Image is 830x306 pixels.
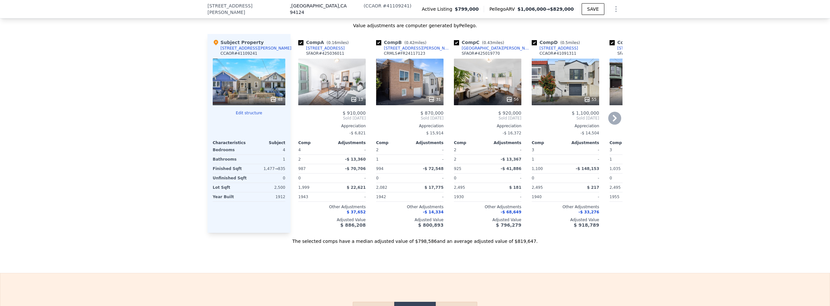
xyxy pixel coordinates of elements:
[532,140,565,145] div: Comp
[298,140,332,145] div: Comp
[424,185,444,190] span: $ 17,775
[333,174,366,183] div: -
[562,40,568,45] span: 0.5
[454,176,456,180] span: 0
[347,210,366,214] span: $ 37,652
[365,3,382,8] span: CCAOR
[324,40,351,45] span: ( miles)
[532,204,599,210] div: Other Adjustments
[610,140,643,145] div: Comp
[213,140,249,145] div: Characteristics
[501,166,521,171] span: -$ 41,886
[207,3,290,16] span: [STREET_ADDRESS][PERSON_NAME]
[489,6,517,12] span: Pellego ARV
[503,131,521,135] span: -$ 16,372
[517,6,546,12] span: $1,006,000
[421,110,444,116] span: $ 870,000
[250,155,285,164] div: 1
[489,192,521,201] div: -
[488,140,521,145] div: Adjustments
[532,155,564,164] div: 1
[384,51,425,56] div: CRMLS # FR24117123
[532,217,599,222] div: Adjusted Value
[306,46,345,51] div: [STREET_ADDRESS]
[567,145,599,154] div: -
[454,155,486,164] div: 2
[610,176,612,180] span: 0
[376,148,379,152] span: 2
[376,217,444,222] div: Adjusted Value
[376,39,429,46] div: Comp B
[532,39,583,46] div: Comp D
[483,40,492,45] span: 0.43
[376,176,379,180] span: 0
[376,140,410,145] div: Comp
[249,140,285,145] div: Subject
[565,140,599,145] div: Adjustments
[410,140,444,145] div: Adjustments
[558,40,582,45] span: ( miles)
[610,217,677,222] div: Adjusted Value
[617,51,656,56] div: SFAOR # 425024537
[454,46,529,51] a: [GEOGRAPHIC_DATA][PERSON_NAME]
[454,116,521,121] span: Sold [DATE]
[298,176,301,180] span: 0
[332,140,366,145] div: Adjustments
[270,96,283,103] div: 48
[347,185,366,190] span: $ 22,621
[454,148,456,152] span: 2
[376,46,451,51] a: [STREET_ADDRESS][PERSON_NAME]
[498,110,521,116] span: $ 920,000
[428,96,441,103] div: 31
[532,148,534,152] span: 3
[250,164,285,173] div: 1,477 → 835
[532,185,543,190] span: 2,495
[617,46,656,51] div: [STREET_ADDRESS]
[454,123,521,129] div: Appreciation
[454,192,486,201] div: 1930
[576,166,599,171] span: -$ 148,153
[489,174,521,183] div: -
[298,46,345,51] a: [STREET_ADDRESS]
[213,183,248,192] div: Lot Sqft
[220,51,257,56] div: CCAOR # 41109241
[207,233,622,244] div: The selected comps have a median adjusted value of $798,586 and an average adjusted value of $819...
[501,157,521,162] span: -$ 13,367
[213,145,248,154] div: Bedrooms
[532,46,578,51] a: [STREET_ADDRESS]
[411,174,444,183] div: -
[550,6,574,12] span: $829,000
[582,3,604,15] button: SAVE
[610,39,662,46] div: Comp E
[350,96,363,103] div: 13
[572,110,599,116] span: $ 1,100,000
[207,22,622,29] div: Value adjustments are computer generated by Pellego .
[423,166,444,171] span: -$ 72,548
[213,155,248,164] div: Bathrooms
[298,166,306,171] span: 987
[384,46,451,51] div: [STREET_ADDRESS][PERSON_NAME]
[610,155,642,164] div: 1
[610,148,612,152] span: 3
[532,166,543,171] span: 1,100
[345,157,366,162] span: -$ 13,360
[610,204,677,210] div: Other Adjustments
[250,145,285,154] div: 4
[298,123,366,129] div: Appreciation
[496,222,521,228] span: $ 796,279
[298,148,301,152] span: 4
[298,192,331,201] div: 1943
[587,185,599,190] span: $ 217
[610,46,656,51] a: [STREET_ADDRESS]
[298,217,366,222] div: Adjusted Value
[345,166,366,171] span: -$ 70,706
[455,6,479,12] span: $799,000
[422,6,455,12] span: Active Listing
[517,6,574,12] span: →
[406,40,415,45] span: 0.42
[610,3,622,16] button: Show Options
[567,155,599,164] div: -
[402,40,429,45] span: ( miles)
[509,185,521,190] span: $ 181
[578,210,599,214] span: -$ 33,276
